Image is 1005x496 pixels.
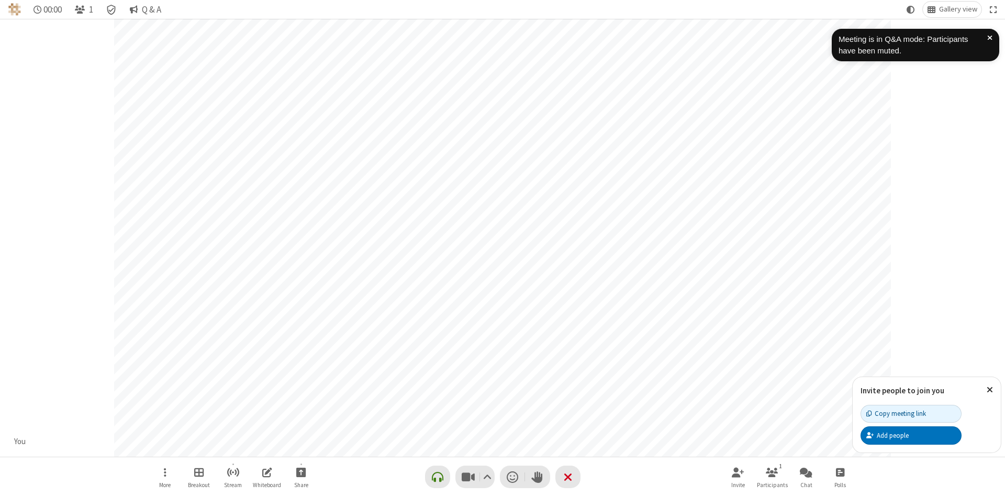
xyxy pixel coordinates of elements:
[525,466,550,488] button: Raise hand
[902,2,919,17] button: Using system theme
[824,462,856,492] button: Open poll
[294,482,308,488] span: Share
[251,462,283,492] button: Open shared whiteboard
[866,409,926,418] div: Copy meeting link
[480,466,494,488] button: Video setting
[89,5,93,15] span: 1
[861,385,944,395] label: Invite people to join you
[979,377,1001,403] button: Close popover
[8,3,21,16] img: QA Selenium DO NOT DELETE OR CHANGE
[159,482,171,488] span: More
[757,482,788,488] span: Participants
[986,2,1001,17] button: Fullscreen
[188,482,210,488] span: Breakout
[125,2,165,17] button: Q & A
[939,5,977,14] span: Gallery view
[285,462,317,492] button: Start sharing
[102,2,121,17] div: Meeting details Encryption enabled
[70,2,97,17] button: Open participant list
[455,466,495,488] button: Stop video (Alt+V)
[224,482,242,488] span: Stream
[10,436,30,448] div: You
[731,482,745,488] span: Invite
[217,462,249,492] button: Start streaming
[776,461,785,471] div: 1
[183,462,215,492] button: Manage Breakout Rooms
[142,5,161,15] span: Q & A
[790,462,822,492] button: Open chat
[43,5,62,15] span: 00:00
[800,482,812,488] span: Chat
[722,462,754,492] button: Invite participants (Alt+I)
[555,466,580,488] button: End or leave meeting
[500,466,525,488] button: Send a reaction
[756,462,788,492] button: Open participant list
[861,405,962,423] button: Copy meeting link
[253,482,281,488] span: Whiteboard
[29,2,66,17] div: Timer
[839,34,987,57] div: Meeting is in Q&A mode: Participants have been muted.
[861,426,962,444] button: Add people
[425,466,450,488] button: Connect your audio
[834,482,846,488] span: Polls
[149,462,181,492] button: Open menu
[923,2,981,17] button: Change layout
